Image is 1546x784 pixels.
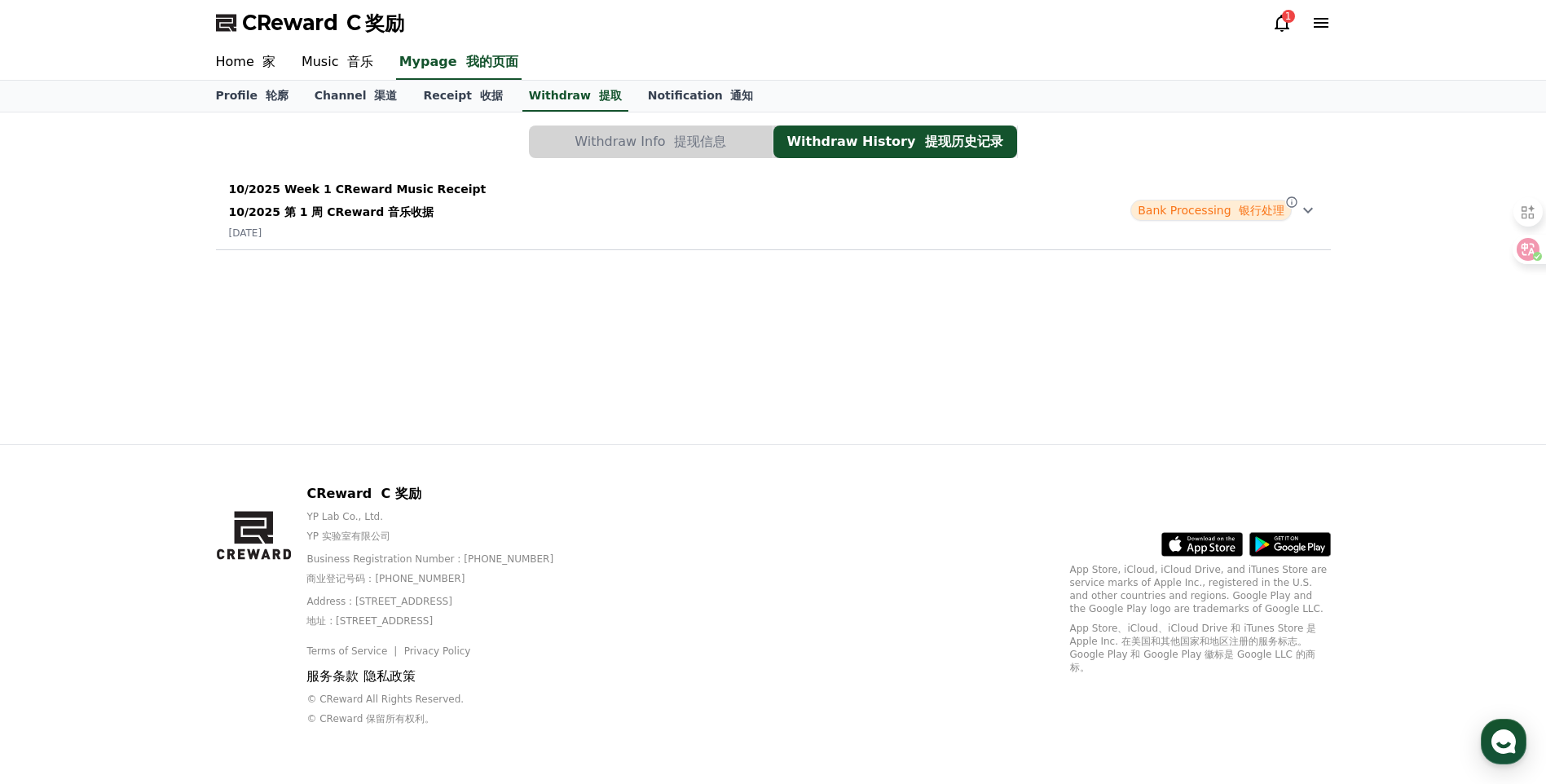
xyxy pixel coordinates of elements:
span: Messages [135,542,183,555]
font: 地址 : [STREET_ADDRESS] [306,615,433,627]
button: Withdraw Info 提现信息 [529,126,773,158]
a: Privacy Policy [404,645,471,657]
button: Withdraw History 提现历史记录 [773,126,1017,158]
font: 10/2025 第 1 周 CReward 音乐收据 [229,205,434,218]
a: Receipt 收据 [410,81,515,112]
p: Address : [STREET_ADDRESS] [306,595,579,634]
font: 轮廓 [266,89,288,102]
a: Music 音乐 [288,46,386,80]
font: 服务条款 隐私政策 [306,668,415,684]
p: CReward [306,484,579,504]
a: Home 家 [203,46,288,80]
a: 1 [1272,13,1292,33]
font: 音乐 [347,54,373,69]
font: 银行处理 [1239,204,1284,217]
font: 通知 [730,89,753,102]
a: Withdraw History 提现历史记录 [773,126,1018,158]
a: Mypage 我的页面 [396,46,522,80]
font: 我的页面 [466,54,518,69]
a: Home [5,517,108,557]
font: C 奖励 [346,11,404,34]
p: [DATE] [229,227,487,240]
span: CReward [242,10,404,36]
font: 提现信息 [674,134,726,149]
font: 提现历史记录 [925,134,1003,149]
p: App Store, iCloud, iCloud Drive, and iTunes Store are service marks of Apple Inc., registered in ... [1070,563,1331,680]
font: YP 实验室有限公司 [306,531,390,542]
font: 渠道 [374,89,397,102]
div: 1 [1282,10,1295,23]
font: © CReward 保留所有权利。 [306,713,434,725]
font: 收据 [480,89,503,102]
a: CReward C 奖励 [216,10,404,36]
font: 商业登记号码：[PHONE_NUMBER] [306,573,465,584]
a: Settings [210,517,313,557]
p: © CReward All Rights Reserved. [306,693,579,732]
a: Messages [108,517,210,557]
p: 10/2025 Week 1 CReward Music Receipt [229,181,487,227]
span: Bank Processing [1130,200,1291,221]
a: Channel 渠道 [302,81,411,112]
a: Withdraw 提取 [522,81,628,112]
p: YP Lab Co., Ltd. [306,510,579,549]
a: Profile 轮廓 [203,81,302,112]
a: Notification 通知 [635,81,767,112]
p: Business Registration Number : [PHONE_NUMBER] [306,553,579,592]
button: 10/2025 Week 1 CReward Music Receipt10/2025 第 1 周 CReward 音乐收据 [DATE] Bank Processing 银行处理 [216,171,1331,250]
a: Terms of Service [306,645,399,657]
font: 家 [262,54,275,69]
span: Home [42,541,70,554]
font: C 奖励 [381,486,421,501]
span: Settings [241,541,281,554]
font: 提取 [599,89,622,102]
font: App Store、iCloud、iCloud Drive 和 iTunes Store 是 Apple Inc. 在美国和其他国家和地区注册的服务标志。Google Play 和 Google... [1070,623,1317,673]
